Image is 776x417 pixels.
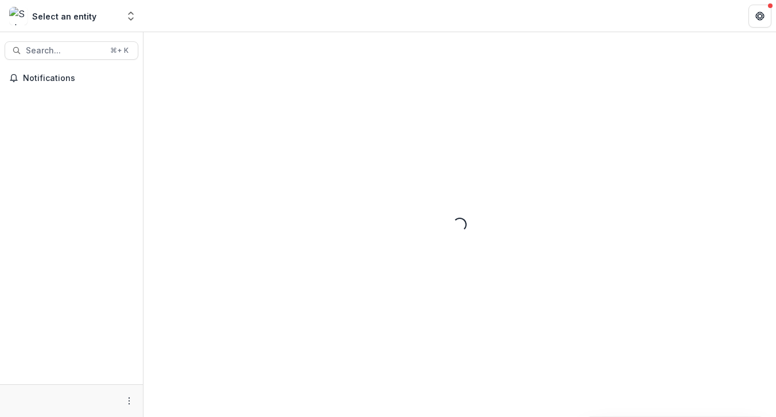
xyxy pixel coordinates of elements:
span: Notifications [23,74,134,83]
button: Search... [5,41,138,60]
div: Select an entity [32,10,96,22]
button: Notifications [5,69,138,87]
div: ⌘ + K [108,44,131,57]
span: Search... [26,46,103,56]
button: More [122,394,136,408]
button: Open entity switcher [123,5,139,28]
button: Get Help [748,5,771,28]
img: Select an entity [9,7,28,25]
